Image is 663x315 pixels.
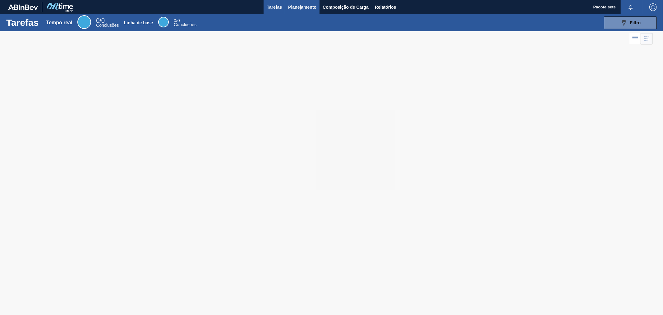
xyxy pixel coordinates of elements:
[101,17,105,24] font: 0
[6,17,39,28] font: Tarefas
[649,3,657,11] img: Sair
[158,17,169,27] div: Linha de base
[77,15,91,29] div: Tempo real
[46,20,72,25] font: Tempo real
[604,16,657,29] button: Filtro
[630,20,641,25] font: Filtro
[99,17,101,24] font: /
[8,4,38,10] img: TNhmsLtSVTkK8tSr43FrP2fwEKptu5GPRR3wAAAABJRU5ErkJggg==
[96,18,119,27] div: Tempo real
[267,5,282,10] font: Tarefas
[96,23,119,28] font: Conclusões
[288,5,316,10] font: Planejamento
[323,5,369,10] font: Composição de Carga
[176,18,177,23] font: /
[124,20,153,25] font: Linha de base
[177,18,180,23] font: 0
[375,5,396,10] font: Relatórios
[593,5,616,9] font: Pacote sete
[174,19,196,27] div: Linha de base
[174,22,196,27] font: Conclusões
[621,3,641,12] button: Notificações
[174,18,176,23] font: 0
[96,17,99,24] font: 0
